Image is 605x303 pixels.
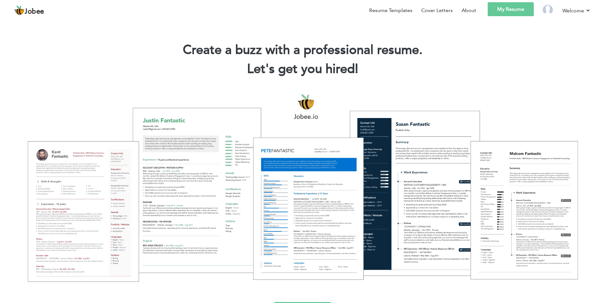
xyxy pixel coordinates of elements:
img: Profile Img [543,5,553,15]
a: About [462,7,476,14]
h2: Let's [10,61,595,77]
span: get you hired! [278,60,358,78]
a: My Resume [488,2,534,16]
img: jobee.io [14,5,24,16]
a: Resume Templates [369,7,412,14]
a: Jobee [14,5,44,16]
a: Welcome [562,7,591,15]
span: | [355,60,358,78]
h1: Create a buzz with a professional resume. [10,42,595,58]
a: Cover Letters [421,7,453,14]
span: Jobee [24,8,44,15]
